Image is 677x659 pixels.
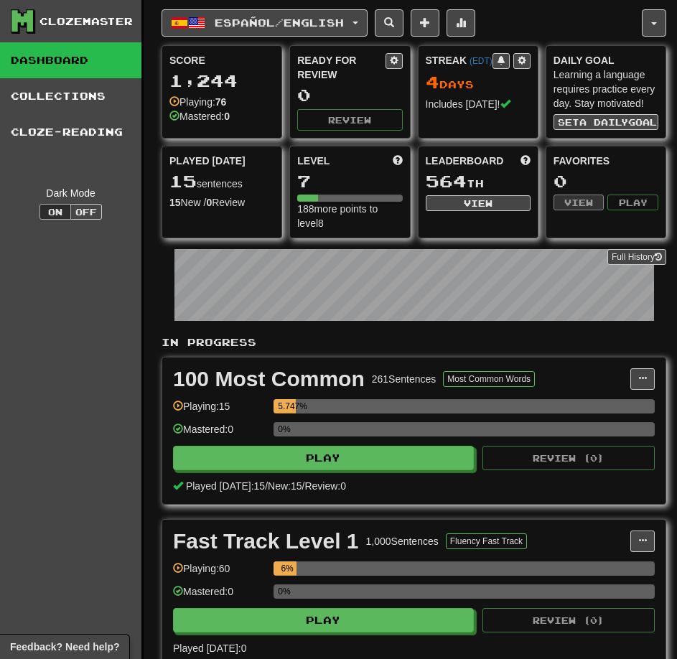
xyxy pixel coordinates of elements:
button: View [426,195,531,211]
div: Playing: 15 [173,399,266,423]
span: Español / English [215,17,344,29]
div: 1,244 [169,72,274,90]
span: Leaderboard [426,154,504,168]
button: Play [607,195,658,210]
div: 261 Sentences [372,372,436,386]
span: 4 [426,72,439,92]
div: sentences [169,172,274,191]
span: 15 [169,171,197,191]
button: Most Common Words [443,371,535,387]
span: Played [DATE] [169,154,246,168]
span: New: 15 [268,480,302,492]
div: Mastered: [169,109,230,123]
span: a daily [579,117,628,127]
div: Clozemaster [39,14,133,29]
button: Review (0) [482,446,655,470]
div: 188 more points to level 8 [297,202,402,230]
button: Review [297,109,402,131]
div: New / Review [169,195,274,210]
span: Score more points to level up [393,154,403,168]
button: View [554,195,604,210]
div: Learning a language requires practice every day. Stay motivated! [554,67,658,111]
div: Favorites [554,154,658,168]
button: Play [173,446,474,470]
button: Add sentence to collection [411,9,439,37]
div: Fast Track Level 1 [173,531,359,552]
span: Level [297,154,330,168]
button: Fluency Fast Track [446,533,527,549]
span: Played [DATE]: 0 [173,642,246,654]
div: Streak [426,53,492,67]
span: Open feedback widget [10,640,119,654]
div: th [426,172,531,191]
div: Playing: 60 [173,561,266,585]
button: Seta dailygoal [554,114,658,130]
div: 0 [297,86,402,104]
strong: 0 [206,197,212,208]
button: Play [173,608,474,632]
div: Includes [DATE]! [426,97,531,111]
button: On [39,204,71,220]
span: Review: 0 [304,480,346,492]
a: (EDT) [470,56,492,66]
button: Off [70,204,102,220]
div: 100 Most Common [173,368,365,390]
strong: 76 [215,96,227,108]
div: Day s [426,73,531,92]
div: Daily Goal [554,53,658,67]
div: Dark Mode [11,186,131,200]
strong: 0 [224,111,230,122]
div: Score [169,53,274,67]
div: Mastered: 0 [173,584,266,608]
button: Review (0) [482,608,655,632]
div: 6% [278,561,297,576]
div: 7 [297,172,402,190]
p: In Progress [162,335,666,350]
div: 5.747% [278,399,295,413]
div: Ready for Review [297,53,385,82]
div: Playing: [169,95,226,109]
button: Español/English [162,9,368,37]
a: Full History [607,249,666,265]
div: 1,000 Sentences [366,534,439,548]
div: 0 [554,172,658,190]
span: 564 [426,171,467,191]
span: Played [DATE]: 15 [186,480,265,492]
strong: 15 [169,197,181,208]
div: Mastered: 0 [173,422,266,446]
span: This week in points, UTC [520,154,531,168]
button: More stats [447,9,475,37]
span: / [302,480,305,492]
span: / [265,480,268,492]
button: Search sentences [375,9,403,37]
